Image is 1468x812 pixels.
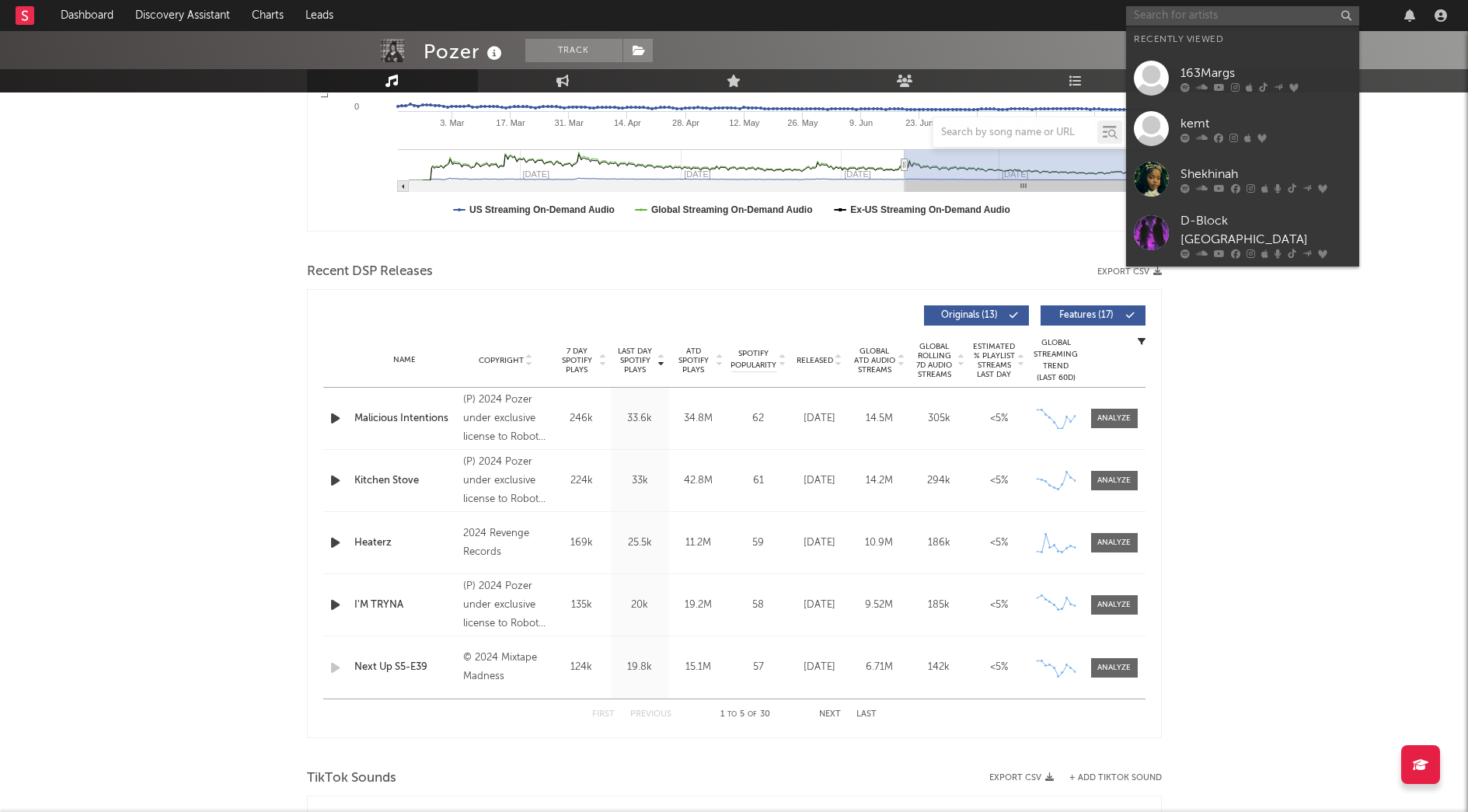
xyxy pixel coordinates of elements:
div: 33k [615,473,665,489]
div: 124k [556,660,607,675]
input: Search for artists [1126,6,1359,26]
div: 62 [731,411,786,427]
div: [DATE] [793,598,846,613]
button: Last [856,710,877,719]
div: 61 [731,473,786,489]
a: Heaterz [354,535,456,551]
a: D-Block [GEOGRAPHIC_DATA] [1126,204,1359,267]
input: Search by song name or URL [933,127,1097,139]
div: 142k [913,660,965,675]
a: Kitchen Stove [354,473,456,489]
a: Next Up S5-E39 [354,660,456,675]
span: to [727,711,737,718]
a: I'M TRYNA [354,598,456,613]
span: Copyright [479,356,524,365]
div: 294k [913,473,965,489]
button: Originals(13) [924,305,1029,326]
a: 163Margs [1126,53,1359,103]
div: Global Streaming Trend (Last 60D) [1033,337,1079,384]
div: 14.5M [853,411,905,427]
div: <5% [973,535,1025,551]
div: 135k [556,598,607,613]
div: (P) 2024 Pozer under exclusive license to Robots & Humans Limited & RCA, a division of Sony Music... [463,577,548,633]
button: Features(17) [1041,305,1145,326]
div: <5% [973,473,1025,489]
div: 59 [731,535,786,551]
div: 57 [731,660,786,675]
div: 25.5k [615,535,665,551]
button: Export CSV [989,773,1054,782]
div: 6.71M [853,660,905,675]
span: Global Rolling 7D Audio Streams [913,342,956,379]
button: Next [819,710,841,719]
div: 1 5 30 [703,706,788,724]
button: + Add TikTok Sound [1069,774,1162,782]
a: Malicious Intentions [354,411,456,427]
div: 246k [556,411,607,427]
span: Originals ( 13 ) [934,311,1006,320]
span: ATD Spotify Plays [673,347,714,375]
div: 20k [615,598,665,613]
div: <5% [973,411,1025,427]
div: Shekhinah [1180,165,1351,183]
div: 33.6k [615,411,665,427]
div: 15.1M [673,660,724,675]
button: Export CSV [1097,267,1162,277]
div: 163Margs [1180,64,1351,82]
span: Released [797,356,833,365]
button: Previous [630,710,671,719]
div: 42.8M [673,473,724,489]
span: of [748,711,757,718]
div: 169k [556,535,607,551]
div: 10.9M [853,535,905,551]
div: 305k [913,411,965,427]
div: [DATE] [793,660,846,675]
span: Spotify Popularity [731,348,776,371]
div: 2024 Revenge Records [463,524,548,562]
div: 34.8M [673,411,724,427]
div: 14.2M [853,473,905,489]
text: US Streaming On-Demand Audio [469,204,615,215]
div: (P) 2024 Pozer under exclusive license to Robots & Humans Limited & RCA, a division of Sony Music... [463,453,548,509]
div: <5% [973,598,1025,613]
div: 9.52M [853,598,905,613]
text: Ex-US Streaming On-Demand Audio [850,204,1010,215]
div: [DATE] [793,411,846,427]
span: Last Day Spotify Plays [615,347,656,375]
text: 0 [354,102,358,111]
div: Pozer [424,39,506,64]
div: [DATE] [793,473,846,489]
div: 58 [731,598,786,613]
div: [DATE] [793,535,846,551]
div: 186k [913,535,965,551]
div: 11.2M [673,535,724,551]
button: First [592,710,615,719]
span: Global ATD Audio Streams [853,347,896,375]
a: kemt [1126,103,1359,154]
div: 224k [556,473,607,489]
div: D-Block [GEOGRAPHIC_DATA] [1180,212,1351,249]
span: Estimated % Playlist Streams Last Day [973,342,1016,379]
div: © 2024 Mixtape Madness [463,649,548,686]
div: kemt [1180,114,1351,133]
span: Features ( 17 ) [1051,311,1122,320]
span: 7 Day Spotify Plays [556,347,598,375]
div: 19.2M [673,598,724,613]
button: + Add TikTok Sound [1054,774,1162,782]
div: 185k [913,598,965,613]
div: 19.8k [615,660,665,675]
div: Name [354,354,456,366]
div: Recently Viewed [1134,30,1351,49]
span: Recent DSP Releases [307,263,433,281]
button: Track [525,39,622,62]
span: TikTok Sounds [307,769,396,788]
div: (P) 2024 Pozer under exclusive license to Robots & Humans Limited & RCA, a division of Sony Music... [463,391,548,447]
text: Global Streaming On-Demand Audio [650,204,812,215]
a: Shekhinah [1126,154,1359,204]
div: <5% [973,660,1025,675]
